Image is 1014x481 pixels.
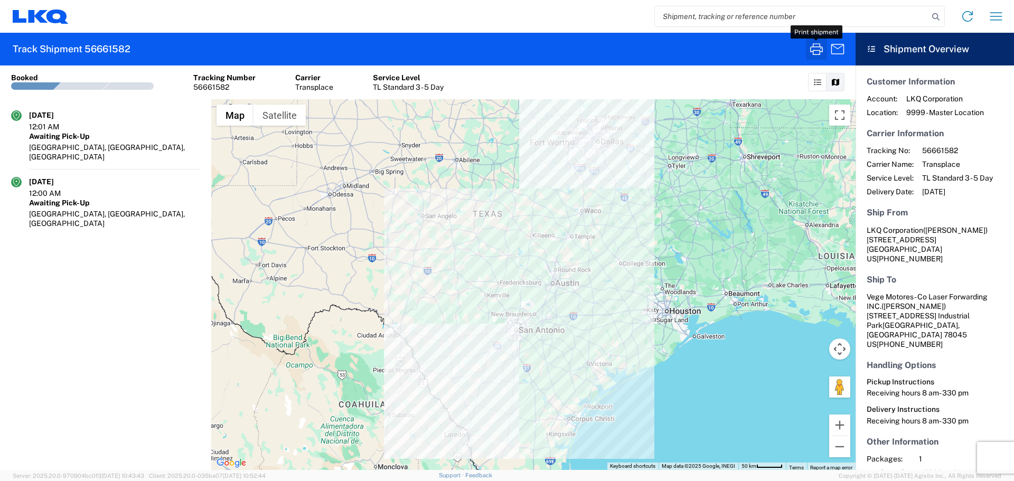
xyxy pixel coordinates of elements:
button: Show street map [217,105,253,126]
h5: Ship To [867,275,1003,285]
address: [GEOGRAPHIC_DATA], [GEOGRAPHIC_DATA] 78045 US [867,292,1003,349]
span: Vege Motores - Co Laser Forwarding INC. [STREET_ADDRESS] Industrial Park [867,293,988,329]
span: [STREET_ADDRESS] [867,235,936,244]
span: [DATE] 10:52:44 [223,473,266,479]
span: Service Level: [867,173,914,183]
button: Zoom out [829,436,850,457]
span: Map data ©2025 Google, INEGI [662,463,735,469]
div: [DATE] [29,110,82,120]
span: Account: [867,94,898,103]
button: Zoom in [829,414,850,436]
span: Carrier Name: [867,159,914,169]
div: [GEOGRAPHIC_DATA], [GEOGRAPHIC_DATA], [GEOGRAPHIC_DATA] [29,209,200,228]
h5: Carrier Information [867,128,1003,138]
div: Receiving hours 8 am- 330 pm [867,416,1003,426]
div: [GEOGRAPHIC_DATA], [GEOGRAPHIC_DATA], [GEOGRAPHIC_DATA] [29,143,200,162]
a: Report a map error [810,465,852,470]
span: ([PERSON_NAME]) [923,226,988,234]
button: Drag Pegman onto the map to open Street View [829,376,850,398]
span: Delivery Date: [867,187,914,196]
h5: Ship From [867,208,1003,218]
span: Tracking No: [867,146,914,155]
button: Map camera controls [829,338,850,360]
span: Server: 2025.20.0-970904bc0f3 [13,473,144,479]
div: 12:01 AM [29,122,82,131]
span: Copyright © [DATE]-[DATE] Agistix Inc., All Rights Reserved [839,471,1001,480]
div: Booked [11,73,38,82]
span: 9999 - Master Location [906,108,984,117]
span: TL Standard 3 - 5 Day [922,173,993,183]
span: Total Weight: [867,468,910,477]
span: LKQ Corporation [867,226,923,234]
a: Open this area in Google Maps (opens a new window) [214,456,249,470]
div: Awaiting Pick-Up [29,198,200,208]
h5: Handling Options [867,360,1003,370]
img: Google [214,456,249,470]
div: [DATE] [29,177,82,186]
a: Support [439,472,465,478]
h5: Customer Information [867,77,1003,87]
div: Receiving hours 8 am- 330 pm [867,388,1003,398]
div: 56661582 [193,82,256,92]
span: [DATE] 10:43:43 [101,473,144,479]
button: Keyboard shortcuts [610,463,655,470]
span: Location: [867,108,898,117]
span: ([PERSON_NAME]) [881,302,946,310]
div: 12:00 AM [29,188,82,198]
a: Feedback [465,472,492,478]
h5: Other Information [867,437,1003,447]
h2: Track Shipment 56661582 [13,43,130,55]
span: Packages: [867,454,910,464]
span: Transplace [922,159,993,169]
div: Awaiting Pick-Up [29,131,200,141]
h6: Delivery Instructions [867,405,1003,414]
h6: Pickup Instructions [867,378,1003,386]
span: Client: 2025.20.0-035ba07 [149,473,266,479]
div: Transplace [295,82,333,92]
div: TL Standard 3 - 5 Day [373,82,444,92]
input: Shipment, tracking or reference number [655,6,928,26]
button: Map Scale: 50 km per 46 pixels [738,463,786,470]
address: [GEOGRAPHIC_DATA] US [867,225,1003,263]
a: Terms [789,465,804,470]
header: Shipment Overview [856,33,1014,65]
div: Service Level [373,73,444,82]
div: Carrier [295,73,333,82]
span: LKQ Corporation [906,94,984,103]
span: [PHONE_NUMBER] [877,340,943,348]
span: [DATE] [922,187,993,196]
span: [PHONE_NUMBER] [877,254,943,263]
span: 50 km [741,463,756,469]
span: 56661582 [922,146,993,155]
div: Tracking Number [193,73,256,82]
button: Toggle fullscreen view [829,105,850,126]
button: Show satellite imagery [253,105,306,126]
